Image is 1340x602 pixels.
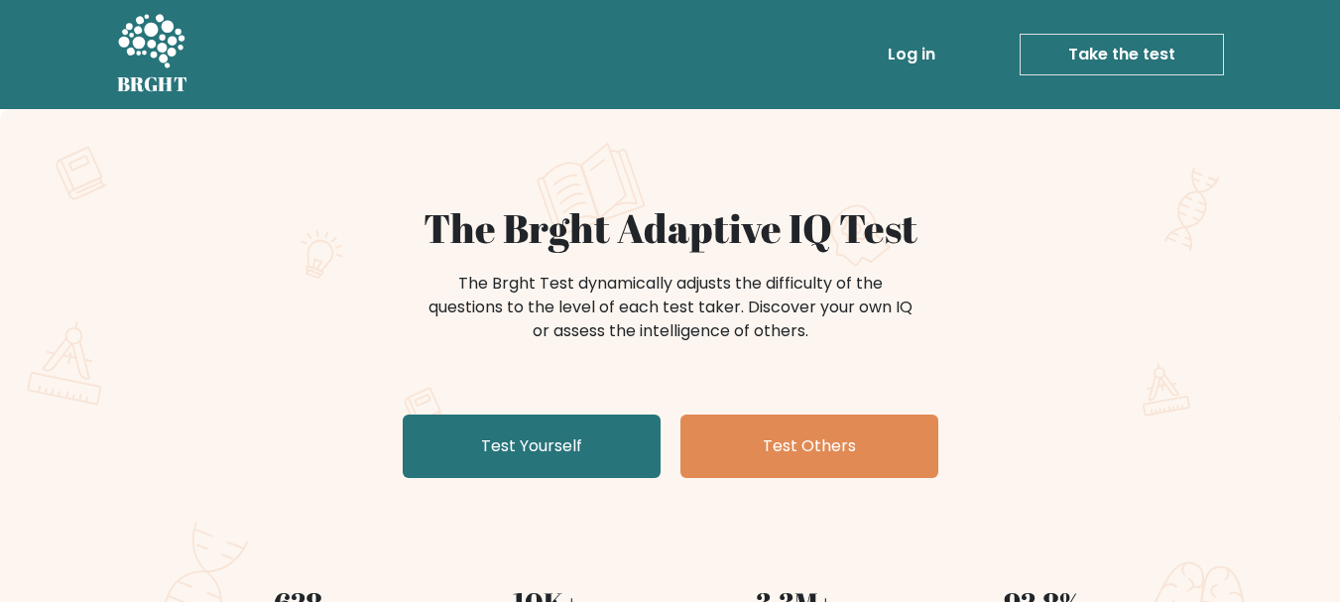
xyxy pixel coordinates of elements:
[680,415,938,478] a: Test Others
[880,35,943,74] a: Log in
[117,72,188,96] h5: BRGHT
[423,272,918,343] div: The Brght Test dynamically adjusts the difficulty of the questions to the level of each test take...
[1020,34,1224,75] a: Take the test
[403,415,661,478] a: Test Yourself
[186,204,1155,252] h1: The Brght Adaptive IQ Test
[117,8,188,101] a: BRGHT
